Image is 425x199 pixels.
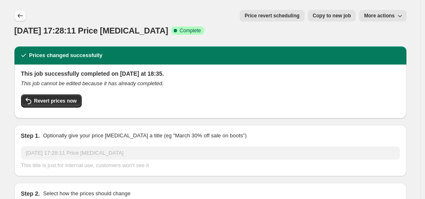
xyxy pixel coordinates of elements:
[179,27,201,34] span: Complete
[359,10,406,22] button: More actions
[308,10,356,22] button: Copy to new job
[14,10,26,22] button: Price change jobs
[21,80,164,86] i: This job cannot be edited because it has already completed.
[21,70,400,78] h2: This job successfully completed on [DATE] at 18:35.
[34,98,77,104] span: Revert prices now
[43,132,246,140] p: Optionally give your price [MEDICAL_DATA] a title (eg "March 30% off sale on boots")
[14,26,168,35] span: [DATE] 17:28:11 Price [MEDICAL_DATA]
[21,189,40,198] h2: Step 2.
[21,132,40,140] h2: Step 1.
[240,10,305,22] button: Price revert scheduling
[29,51,103,60] h2: Prices changed successfully
[21,146,400,160] input: 30% off holiday sale
[43,189,130,198] p: Select how the prices should change
[21,162,149,168] span: This title is just for internal use, customers won't see it
[245,12,300,19] span: Price revert scheduling
[364,12,394,19] span: More actions
[21,94,82,108] button: Revert prices now
[313,12,351,19] span: Copy to new job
